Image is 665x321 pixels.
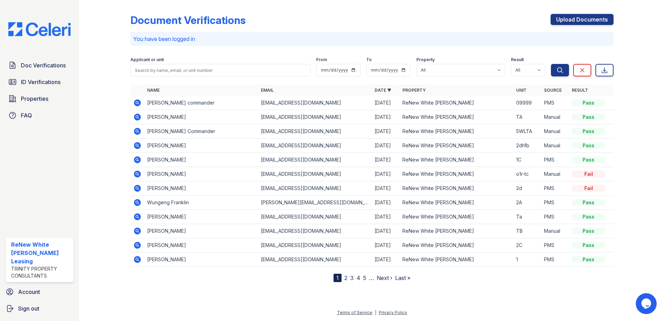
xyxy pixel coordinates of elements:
[372,253,400,267] td: [DATE]
[258,167,372,181] td: [EMAIL_ADDRESS][DOMAIN_NAME]
[513,139,541,153] td: 2dh1b
[572,99,605,106] div: Pass
[6,108,73,122] a: FAQ
[541,96,569,110] td: PMS
[572,199,605,206] div: Pass
[133,35,611,43] p: You have been logged in
[572,156,605,163] div: Pass
[334,274,342,282] div: 1
[516,88,527,93] a: Unit
[400,210,513,224] td: ReNew White [PERSON_NAME]
[572,171,605,178] div: Fail
[400,224,513,238] td: ReNew White [PERSON_NAME]
[144,253,258,267] td: [PERSON_NAME]
[372,224,400,238] td: [DATE]
[375,88,391,93] a: Date ▼
[366,57,372,63] label: To
[144,238,258,253] td: [PERSON_NAME]
[400,124,513,139] td: ReNew White [PERSON_NAME]
[21,78,61,86] span: ID Verifications
[541,196,569,210] td: PMS
[258,153,372,167] td: [EMAIL_ADDRESS][DOMAIN_NAME]
[400,153,513,167] td: ReNew White [PERSON_NAME]
[144,181,258,196] td: [PERSON_NAME]
[400,181,513,196] td: ReNew White [PERSON_NAME]
[513,196,541,210] td: 2A
[400,110,513,124] td: ReNew White [PERSON_NAME]
[6,75,73,89] a: ID Verifications
[350,274,354,281] a: 3
[6,92,73,106] a: Properties
[541,238,569,253] td: PMS
[258,210,372,224] td: [EMAIL_ADDRESS][DOMAIN_NAME]
[21,111,32,120] span: FAQ
[400,238,513,253] td: ReNew White [PERSON_NAME]
[130,14,246,26] div: Document Verifications
[541,224,569,238] td: Manual
[258,96,372,110] td: [EMAIL_ADDRESS][DOMAIN_NAME]
[572,114,605,121] div: Pass
[258,253,372,267] td: [EMAIL_ADDRESS][DOMAIN_NAME]
[3,285,76,299] a: Account
[258,196,372,210] td: [PERSON_NAME][EMAIL_ADDRESS][DOMAIN_NAME]
[130,57,164,63] label: Applicant or unit
[513,110,541,124] td: TA
[513,181,541,196] td: 2d
[400,253,513,267] td: ReNew White [PERSON_NAME]
[144,210,258,224] td: [PERSON_NAME]
[337,310,372,315] a: Terms of Service
[372,96,400,110] td: [DATE]
[572,142,605,149] div: Pass
[372,124,400,139] td: [DATE]
[21,94,48,103] span: Properties
[344,274,347,281] a: 2
[372,153,400,167] td: [DATE]
[144,110,258,124] td: [PERSON_NAME]
[356,274,360,281] a: 4
[375,310,376,315] div: |
[372,139,400,153] td: [DATE]
[11,265,71,279] div: Trinity Property Consultants
[6,58,73,72] a: Doc Verifications
[258,124,372,139] td: [EMAIL_ADDRESS][DOMAIN_NAME]
[572,242,605,249] div: Pass
[541,153,569,167] td: PMS
[513,253,541,267] td: 1
[258,238,372,253] td: [EMAIL_ADDRESS][DOMAIN_NAME]
[258,110,372,124] td: [EMAIL_ADDRESS][DOMAIN_NAME]
[551,14,614,25] a: Upload Documents
[400,167,513,181] td: ReNew White [PERSON_NAME]
[402,88,426,93] a: Property
[541,124,569,139] td: Manual
[541,167,569,181] td: Manual
[541,139,569,153] td: Manual
[369,274,374,282] span: …
[144,139,258,153] td: [PERSON_NAME]
[147,88,160,93] a: Name
[572,185,605,192] div: Fail
[144,153,258,167] td: [PERSON_NAME]
[372,210,400,224] td: [DATE]
[400,139,513,153] td: ReNew White [PERSON_NAME]
[572,213,605,220] div: Pass
[144,224,258,238] td: [PERSON_NAME]
[144,167,258,181] td: [PERSON_NAME]
[572,88,588,93] a: Result
[513,153,541,167] td: 1C
[513,224,541,238] td: TB
[258,181,372,196] td: [EMAIL_ADDRESS][DOMAIN_NAME]
[372,196,400,210] td: [DATE]
[261,88,274,93] a: Email
[541,110,569,124] td: Manual
[3,302,76,315] button: Sign out
[541,253,569,267] td: PMS
[544,88,562,93] a: Source
[513,96,541,110] td: 09999
[372,238,400,253] td: [DATE]
[144,196,258,210] td: Wungeng Franklin
[11,240,71,265] div: ReNew White [PERSON_NAME] Leasing
[636,293,658,314] iframe: chat widget
[513,167,541,181] td: o1r-tc
[144,96,258,110] td: [PERSON_NAME] commander
[541,181,569,196] td: PMS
